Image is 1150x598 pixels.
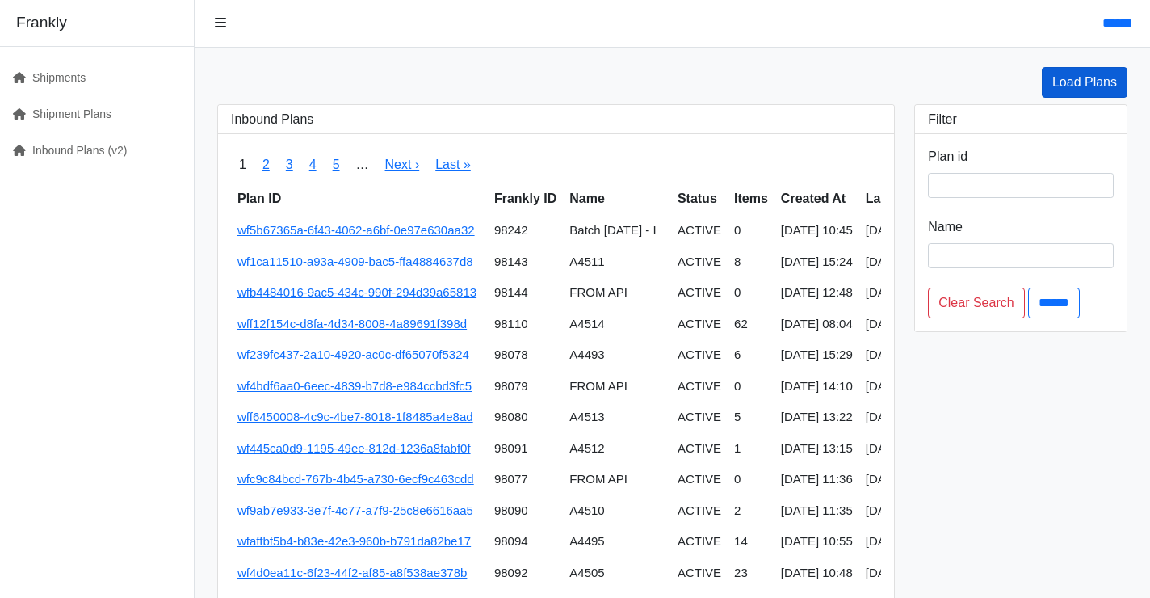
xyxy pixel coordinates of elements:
[671,246,728,278] td: ACTIVE
[488,371,563,402] td: 98079
[671,215,728,246] td: ACTIVE
[563,558,671,589] td: A4505
[671,464,728,495] td: ACTIVE
[563,464,671,495] td: FROM API
[348,147,377,183] span: …
[231,147,881,183] nav: pager
[728,526,774,558] td: 14
[728,246,774,278] td: 8
[859,371,954,402] td: [DATE] 14:11
[563,183,671,215] th: Name
[488,246,563,278] td: 98143
[563,339,671,371] td: A4493
[563,215,671,246] td: Batch [DATE] - I
[262,158,270,171] a: 2
[774,464,859,495] td: [DATE] 11:36
[488,215,563,246] td: 98242
[1042,67,1127,98] a: Load Plans
[774,215,859,246] td: [DATE] 10:45
[563,309,671,340] td: A4514
[237,503,473,517] a: wf9ab7e933-3e7f-4c77-a7f9-25c8e6616aa5
[237,347,469,361] a: wf239fc437-2a10-4920-ac0c-df65070f5324
[237,566,467,579] a: wf4d0ea11c-6f23-44f2-af85-a8f538ae378b
[859,309,954,340] td: [DATE] 08:16
[728,309,774,340] td: 62
[237,379,472,393] a: wf4bdf6aa0-6eec-4839-b7d8-e984ccbd3fc5
[728,215,774,246] td: 0
[671,371,728,402] td: ACTIVE
[728,402,774,433] td: 5
[488,402,563,433] td: 98080
[859,402,954,433] td: [DATE] 13:23
[728,558,774,589] td: 23
[859,215,954,246] td: [DATE] 10:48
[774,339,859,371] td: [DATE] 15:29
[728,433,774,465] td: 1
[859,558,954,589] td: [DATE] 11:46
[237,223,475,237] a: wf5b67365a-6f43-4062-a6bf-0e97e630aa32
[488,558,563,589] td: 98092
[774,495,859,527] td: [DATE] 11:35
[231,112,881,127] h3: Inbound Plans
[774,526,859,558] td: [DATE] 10:55
[928,112,1114,127] h3: Filter
[237,441,471,455] a: wf445ca0d9-1195-49ee-812d-1236a8fabf0f
[563,246,671,278] td: A4511
[671,495,728,527] td: ACTIVE
[488,495,563,527] td: 98090
[237,410,473,423] a: wff6450008-4c9c-4be7-8018-1f8485a4e8ad
[563,402,671,433] td: A4513
[671,402,728,433] td: ACTIVE
[774,402,859,433] td: [DATE] 13:22
[859,277,954,309] td: [DATE] 12:49
[237,472,474,486] a: wfc9c84bcd-767b-4b45-a730-6ecf9c463cdd
[385,158,420,171] a: Next ›
[309,158,317,171] a: 4
[563,371,671,402] td: FROM API
[774,309,859,340] td: [DATE] 08:04
[774,558,859,589] td: [DATE] 10:48
[286,158,293,171] a: 3
[488,339,563,371] td: 98078
[488,277,563,309] td: 98144
[728,277,774,309] td: 0
[488,526,563,558] td: 98094
[671,183,728,215] th: Status
[671,309,728,340] td: ACTIVE
[859,246,954,278] td: [DATE] 17:56
[774,371,859,402] td: [DATE] 14:10
[488,309,563,340] td: 98110
[728,371,774,402] td: 0
[928,288,1024,318] a: Clear Search
[671,558,728,589] td: ACTIVE
[435,158,471,171] a: Last »
[859,464,954,495] td: [DATE] 08:45
[928,147,967,166] label: Plan id
[237,255,473,268] a: wf1ca11510-a93a-4909-bac5-ffa4884637d8
[237,285,476,299] a: wfb4484016-9ac5-434c-990f-294d39a65813
[859,339,954,371] td: [DATE] 15:30
[488,433,563,465] td: 98091
[728,464,774,495] td: 0
[671,526,728,558] td: ACTIVE
[774,433,859,465] td: [DATE] 13:15
[728,495,774,527] td: 2
[237,534,471,548] a: wfaffbf5b4-b83e-42e3-960b-b791da82be17
[728,339,774,371] td: 6
[333,158,340,171] a: 5
[671,339,728,371] td: ACTIVE
[563,433,671,465] td: A4512
[563,495,671,527] td: A4510
[774,246,859,278] td: [DATE] 15:24
[671,433,728,465] td: ACTIVE
[859,495,954,527] td: [DATE] 13:17
[237,317,467,331] a: wff12f154c-d8fa-4d34-8008-4a89691f398d
[488,464,563,495] td: 98077
[859,433,954,465] td: [DATE] 13:15
[231,183,488,215] th: Plan ID
[859,183,954,215] th: Last Updated
[859,526,954,558] td: [DATE] 10:55
[728,183,774,215] th: Items
[671,277,728,309] td: ACTIVE
[488,183,563,215] th: Frankly ID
